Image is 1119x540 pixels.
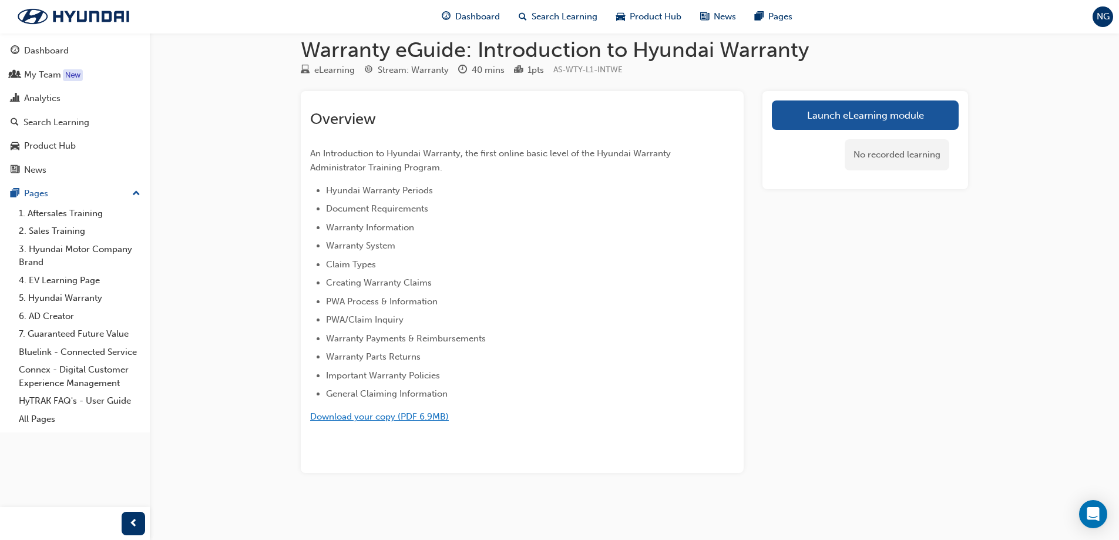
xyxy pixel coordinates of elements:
span: Important Warranty Policies [326,370,440,381]
span: prev-icon [129,516,138,531]
a: search-iconSearch Learning [509,5,607,29]
span: PWA Process & Information [326,296,438,307]
a: 2. Sales Training [14,222,145,240]
div: Duration [458,63,505,78]
button: NG [1093,6,1113,27]
h1: Warranty eGuide: Introduction to Hyundai Warranty [301,37,968,63]
span: Warranty Payments & Reimbursements [326,333,486,344]
a: news-iconNews [691,5,745,29]
span: guage-icon [442,9,451,24]
span: up-icon [132,186,140,202]
a: Product Hub [5,135,145,157]
div: Tooltip anchor [63,69,83,81]
div: My Team [24,68,61,82]
div: 1 pts [527,63,544,77]
a: 3. Hyundai Motor Company Brand [14,240,145,271]
a: guage-iconDashboard [432,5,509,29]
span: clock-icon [458,65,467,76]
span: news-icon [700,9,709,24]
a: 1. Aftersales Training [14,204,145,223]
button: Pages [5,183,145,204]
div: Analytics [24,92,61,105]
span: guage-icon [11,46,19,56]
span: Dashboard [455,10,500,24]
span: Warranty System [326,240,395,251]
span: podium-icon [514,65,523,76]
img: Trak [6,4,141,29]
span: target-icon [364,65,373,76]
a: pages-iconPages [745,5,802,29]
div: Open Intercom Messenger [1079,500,1107,528]
div: Dashboard [24,44,69,58]
span: NG [1097,10,1110,24]
a: Connex - Digital Customer Experience Management [14,361,145,392]
div: Stream [364,63,449,78]
span: An Introduction to Hyundai Warranty, the first online basic level of the Hyundai Warranty Adminis... [310,148,673,173]
span: Hyundai Warranty Periods [326,185,433,196]
div: Type [301,63,355,78]
a: Bluelink - Connected Service [14,343,145,361]
span: search-icon [519,9,527,24]
span: learningResourceType_ELEARNING-icon [301,65,310,76]
div: News [24,163,46,177]
a: 6. AD Creator [14,307,145,326]
span: Document Requirements [326,203,428,214]
span: PWA/Claim Inquiry [326,314,404,325]
a: News [5,159,145,181]
div: Pages [24,187,48,200]
span: search-icon [11,118,19,128]
span: car-icon [11,141,19,152]
a: 4. EV Learning Page [14,271,145,290]
span: pages-icon [755,9,764,24]
span: General Claiming Information [326,388,448,399]
span: Warranty Information [326,222,414,233]
a: car-iconProduct Hub [607,5,691,29]
a: 5. Hyundai Warranty [14,289,145,307]
span: Search Learning [532,10,597,24]
a: Launch eLearning module [772,100,959,130]
span: Overview [310,110,376,128]
a: 7. Guaranteed Future Value [14,325,145,343]
div: No recorded learning [845,139,949,170]
a: My Team [5,64,145,86]
span: Learning resource code [553,65,623,75]
a: Analytics [5,88,145,109]
span: pages-icon [11,189,19,199]
span: Claim Types [326,259,376,270]
span: Creating Warranty Claims [326,277,432,288]
span: Product Hub [630,10,681,24]
span: people-icon [11,70,19,81]
a: Search Learning [5,112,145,133]
span: chart-icon [11,93,19,104]
span: Pages [768,10,792,24]
span: Warranty Parts Returns [326,351,421,362]
div: Stream: Warranty [378,63,449,77]
div: Product Hub [24,139,76,153]
span: car-icon [616,9,625,24]
div: Points [514,63,544,78]
div: 40 mins [472,63,505,77]
a: Download your copy (PDF 6.9MB) [310,411,449,422]
span: News [714,10,736,24]
a: HyTRAK FAQ's - User Guide [14,392,145,410]
span: news-icon [11,165,19,176]
div: eLearning [314,63,355,77]
a: All Pages [14,410,145,428]
div: Search Learning [23,116,89,129]
a: Dashboard [5,40,145,62]
button: DashboardMy TeamAnalyticsSearch LearningProduct HubNews [5,38,145,183]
